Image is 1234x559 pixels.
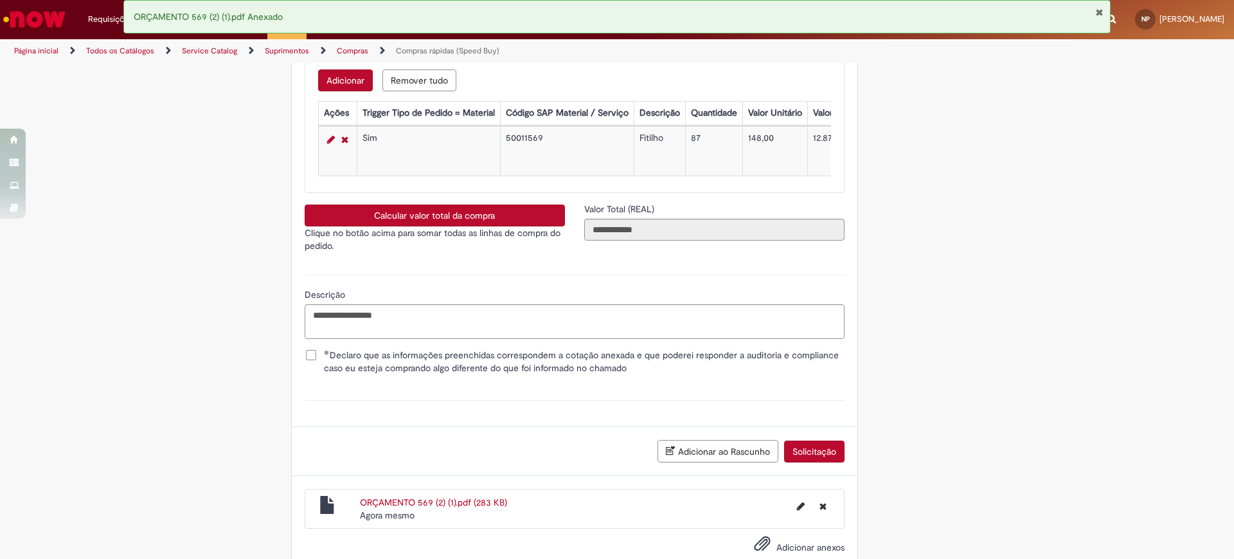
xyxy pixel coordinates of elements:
[382,69,456,91] button: Remove all rows for Lista de Itens
[1,6,67,32] img: ServiceNow
[10,39,813,63] ul: Trilhas de página
[337,46,368,56] a: Compras
[742,102,807,125] th: Valor Unitário
[14,46,58,56] a: Página inicial
[134,11,283,23] span: ORÇAMENTO 569 (2) (1).pdf Anexado
[86,46,154,56] a: Todos os Catálogos
[812,496,834,517] button: Excluir ORÇAMENTO 569 (2) (1).pdf
[318,69,373,91] button: Add a row for Lista de Itens
[789,496,812,517] button: Editar nome de arquivo ORÇAMENTO 569 (2) (1).pdf
[318,102,357,125] th: Ações
[305,289,348,300] span: Descrição
[807,102,890,125] th: Valor Total Moeda
[784,441,845,463] button: Solicitação
[324,132,338,147] a: Editar Linha 1
[584,203,657,215] span: Somente leitura - Valor Total (REAL)
[500,102,634,125] th: Código SAP Material / Serviço
[182,46,237,56] a: Service Catalog
[634,102,685,125] th: Descrição
[657,440,778,463] button: Adicionar ao Rascunho
[88,13,133,26] span: Requisições
[776,542,845,553] span: Adicionar anexos
[357,127,500,176] td: Sim
[324,349,845,374] span: Declaro que as informações preenchidas correspondem a cotação anexada e que poderei responder a a...
[324,350,330,355] span: Obrigatório Preenchido
[305,304,845,339] textarea: Descrição
[396,46,499,56] a: Compras rápidas (Speed Buy)
[807,127,890,176] td: 12.876,00
[265,46,309,56] a: Suprimentos
[338,132,352,147] a: Remover linha 1
[360,509,415,521] span: Agora mesmo
[584,219,845,241] input: Valor Total (REAL)
[685,127,742,176] td: 87
[1141,15,1150,23] span: NP
[1159,14,1224,24] span: [PERSON_NAME]
[360,509,415,521] time: 27/08/2025 14:25:37
[360,497,507,508] a: ORÇAMENTO 569 (2) (1).pdf (283 KB)
[305,226,565,252] p: Clique no botão acima para somar todas as linhas de compra do pedido.
[305,205,565,226] button: Calcular valor total da compra
[584,203,657,215] label: Somente leitura - Valor Total (REAL)
[1095,7,1104,17] button: Fechar Notificação
[685,102,742,125] th: Quantidade
[500,127,634,176] td: 50011569
[742,127,807,176] td: 148,00
[634,127,685,176] td: Fitilho
[357,102,500,125] th: Trigger Tipo de Pedido = Material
